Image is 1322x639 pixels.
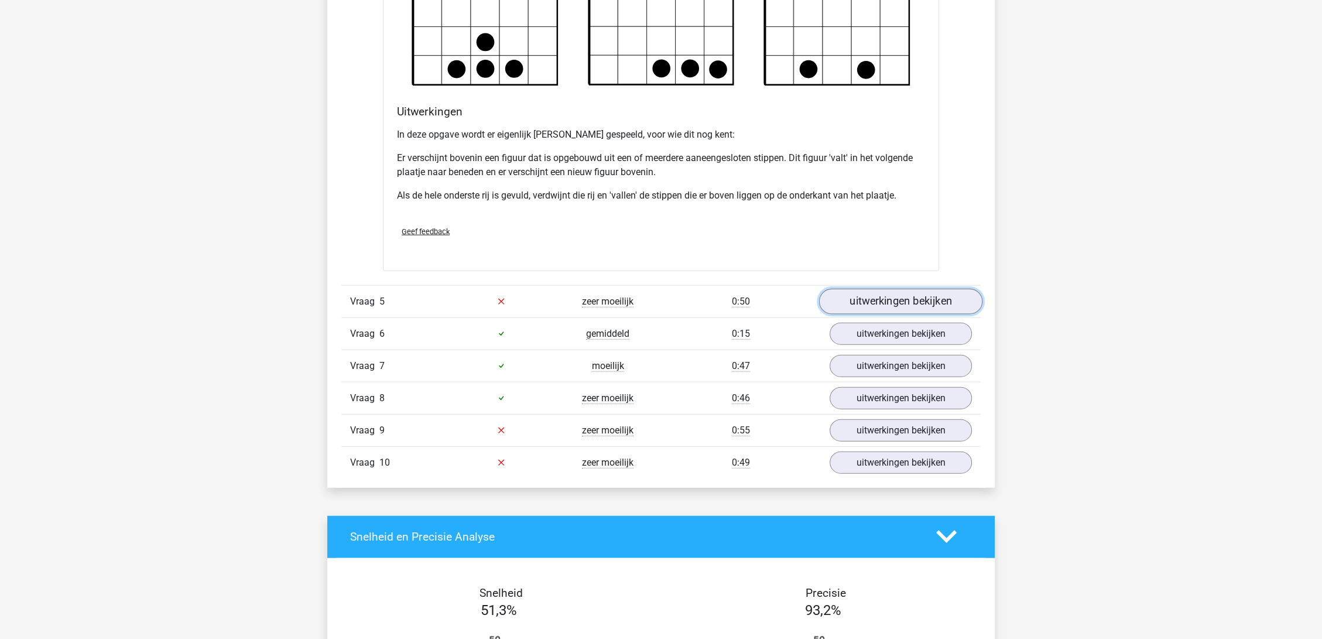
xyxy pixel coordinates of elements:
[350,586,652,600] h4: Snelheid
[397,189,925,203] p: Als de hele onderste rij is gevuld, verdwijnt die rij en 'vallen' de stippen die er boven liggen ...
[830,387,972,409] a: uitwerkingen bekijken
[732,457,750,469] span: 0:49
[582,392,633,404] span: zeer moeilijk
[397,151,925,179] p: Er verschijnt bovenin een figuur dat is opgebouwd uit een of meerdere aaneengesloten stippen. Dit...
[830,355,972,377] a: uitwerkingen bekijken
[350,423,379,438] span: Vraag
[732,328,750,340] span: 0:15
[350,327,379,341] span: Vraag
[379,328,385,339] span: 6
[379,392,385,404] span: 8
[592,360,624,372] span: moeilijk
[350,456,379,470] span: Vraag
[732,425,750,436] span: 0:55
[397,128,925,142] p: In deze opgave wordt er eigenlijk [PERSON_NAME] gespeeld, voor wie dit nog kent:
[582,296,633,307] span: zeer moeilijk
[674,586,977,600] h4: Precisie
[350,530,919,544] h4: Snelheid en Precisie Analyse
[805,602,841,619] span: 93,2%
[830,323,972,345] a: uitwerkingen bekijken
[582,457,633,469] span: zeer moeilijk
[732,392,750,404] span: 0:46
[586,328,629,340] span: gemiddeld
[732,360,750,372] span: 0:47
[819,289,982,315] a: uitwerkingen bekijken
[350,391,379,405] span: Vraag
[350,359,379,373] span: Vraag
[830,452,972,474] a: uitwerkingen bekijken
[379,296,385,307] span: 5
[481,602,517,619] span: 51,3%
[582,425,633,436] span: zeer moeilijk
[402,227,450,236] span: Geef feedback
[379,360,385,371] span: 7
[732,296,750,307] span: 0:50
[379,425,385,436] span: 9
[397,105,925,118] h4: Uitwerkingen
[830,419,972,442] a: uitwerkingen bekijken
[350,295,379,309] span: Vraag
[379,457,390,468] span: 10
